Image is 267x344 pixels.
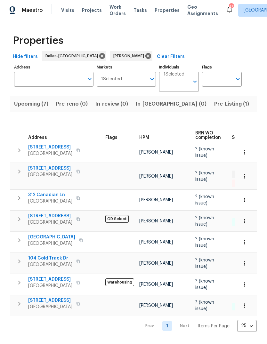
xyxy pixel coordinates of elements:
span: Pre-Listing (1) [214,100,249,108]
span: Dallas-[GEOGRAPHIC_DATA] [45,53,101,59]
span: Flags [105,135,117,140]
span: [PERSON_NAME] [139,240,173,244]
button: Open [148,75,157,84]
span: 1 Selected [101,76,122,82]
span: 1 Done [232,219,250,225]
span: Address [28,135,47,140]
span: In-[GEOGRAPHIC_DATA] (0) [136,100,206,108]
span: [GEOGRAPHIC_DATA] [28,240,75,247]
span: [GEOGRAPHIC_DATA] [28,234,75,240]
span: ? (known issue) [195,195,214,205]
span: Visits [61,7,74,13]
span: Pre-reno (0) [56,100,88,108]
span: [GEOGRAPHIC_DATA] [28,283,72,289]
button: Open [190,77,199,86]
label: Markets [97,65,156,69]
span: ? (known issue) [195,237,214,248]
span: ? (known issue) [195,147,214,158]
span: Tasks [133,8,147,12]
span: 1 Accepted [232,172,259,177]
span: Clear Filters [157,53,185,61]
span: [STREET_ADDRESS] [28,213,72,219]
span: [GEOGRAPHIC_DATA] [28,150,72,157]
span: 1 Rejected [232,180,258,186]
span: [STREET_ADDRESS] [28,297,72,304]
span: Warehousing [105,278,134,286]
button: Open [233,75,242,84]
span: ? (known issue) [195,258,214,269]
p: Items Per Page [198,323,230,329]
span: [PERSON_NAME] [139,303,173,308]
span: [STREET_ADDRESS] [28,165,72,172]
span: 1 Selected [164,72,184,77]
span: [PERSON_NAME] [139,150,173,155]
div: 25 [237,317,257,334]
button: Hide filters [10,51,40,63]
span: Properties [155,7,180,13]
span: [GEOGRAPHIC_DATA] [28,219,72,226]
span: Hide filters [13,53,38,61]
span: ? (known issue) [195,300,214,311]
span: ? (known issue) [195,216,214,227]
label: Individuals [159,65,199,69]
label: Flags [202,65,242,69]
span: [PERSON_NAME] [139,261,173,266]
span: Geo Assignments [187,4,218,17]
div: 46 [229,4,233,10]
span: [GEOGRAPHIC_DATA] [28,261,72,268]
span: [GEOGRAPHIC_DATA] [28,304,72,310]
button: Open [85,75,94,84]
span: [GEOGRAPHIC_DATA] [28,198,72,204]
span: Maestro [22,7,43,13]
span: 2 Done [232,304,251,309]
span: [PERSON_NAME] [139,198,173,202]
span: [PERSON_NAME] [139,282,173,287]
span: Upcoming (7) [14,100,48,108]
span: OD Select [105,215,129,223]
span: [STREET_ADDRESS] [28,276,72,283]
span: [PERSON_NAME] [139,174,173,179]
a: Goto page 1 [162,321,172,331]
span: [GEOGRAPHIC_DATA] [28,172,72,178]
span: [PERSON_NAME] [139,219,173,223]
span: Work Orders [109,4,126,17]
span: [STREET_ADDRESS] [28,144,72,150]
div: Dallas-[GEOGRAPHIC_DATA] [42,51,106,61]
nav: Pagination Navigation [139,320,257,332]
span: Properties [13,37,63,44]
span: HPM [139,135,149,140]
span: Summary [232,135,253,140]
span: 312 Canadian Ln [28,192,72,198]
span: BRN WO completion [195,131,221,140]
span: In-review (0) [95,100,128,108]
span: [PERSON_NAME] [113,53,147,59]
span: 104 Cold Track Dr [28,255,72,261]
label: Address [14,65,93,69]
button: Clear Filters [154,51,187,63]
span: Projects [82,7,102,13]
span: ? (known issue) [195,171,214,182]
div: [PERSON_NAME] [110,51,152,61]
span: ? (known issue) [195,279,214,290]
